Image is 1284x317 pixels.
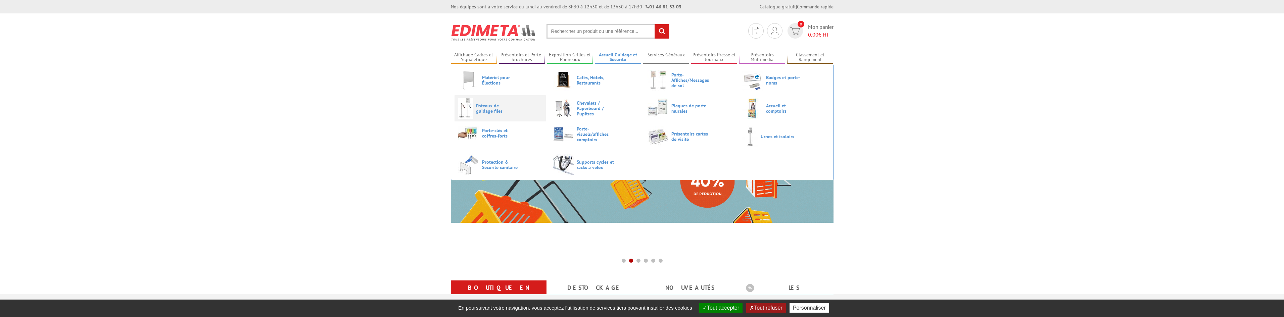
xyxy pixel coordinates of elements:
[476,103,516,114] span: Poteaux de guidage files
[766,75,806,86] span: Badges et porte-noms
[482,159,522,170] span: Protection & Sécurité sanitaire
[458,70,542,91] a: Matériel pour Élections
[451,52,497,63] a: Affichage Cadres et Signalétique
[650,282,730,294] a: nouveautés
[553,70,637,91] a: Cafés, Hôtels, Restaurants
[808,31,834,39] span: € HT
[459,282,538,306] a: Boutique en ligne
[648,98,668,119] img: Plaques de porte murales
[786,23,834,39] a: devis rapide 0 Mon panier 0,00€ HT
[451,20,536,45] img: Présentoir, panneau, stand - Edimeta - PLV, affichage, mobilier bureau, entreprise
[553,70,574,91] img: Cafés, Hôtels, Restaurants
[643,52,689,63] a: Services Généraux
[555,282,634,294] a: Destockage
[482,128,522,139] span: Porte-clés et coffres-forts
[798,21,804,28] span: 0
[742,126,758,147] img: Urnes et isoloirs
[577,100,617,116] span: Chevalets / Paperboard / Pupitres
[655,24,669,39] input: rechercher
[742,70,826,91] a: Badges et porte-noms
[482,75,522,86] span: Matériel pour Élections
[742,98,763,119] img: Accueil et comptoirs
[553,98,574,119] img: Chevalets / Paperboard / Pupitres
[699,303,743,313] button: Tout accepter
[771,27,778,35] img: devis rapide
[458,126,542,140] a: Porte-clés et coffres-forts
[760,3,834,10] div: |
[553,154,637,175] a: Supports cycles et racks à vélos
[648,98,731,119] a: Plaques de porte murales
[648,126,668,147] img: Présentoirs cartes de visite
[746,282,825,306] a: Les promotions
[648,126,731,147] a: Présentoirs cartes de visite
[458,126,479,140] img: Porte-clés et coffres-forts
[458,70,479,91] img: Matériel pour Élections
[499,52,545,63] a: Présentoirs et Porte-brochures
[451,3,681,10] div: Nos équipes sont à votre service du lundi au vendredi de 8h30 à 12h30 et de 13h30 à 17h30
[671,72,712,88] span: Porte-Affiches/Messages de sol
[553,126,574,142] img: Porte-visuels/affiches comptoirs
[458,154,542,175] a: Protection & Sécurité sanitaire
[577,159,617,170] span: Supports cycles et racks à vélos
[760,4,796,10] a: Catalogue gratuit
[671,103,712,114] span: Plaques de porte murales
[790,27,800,35] img: devis rapide
[577,75,617,86] span: Cafés, Hôtels, Restaurants
[808,31,818,38] span: 0,00
[746,303,786,313] button: Tout refuser
[595,52,641,63] a: Accueil Guidage et Sécurité
[753,27,759,35] img: devis rapide
[742,70,763,91] img: Badges et porte-noms
[746,282,830,295] b: Les promotions
[547,52,593,63] a: Exposition Grilles et Panneaux
[761,134,801,139] span: Urnes et isoloirs
[671,131,712,142] span: Présentoirs cartes de visite
[797,4,834,10] a: Commande rapide
[546,24,669,39] input: Rechercher un produit ou une référence...
[458,98,542,119] a: Poteaux de guidage files
[553,126,637,142] a: Porte-visuels/affiches comptoirs
[646,4,681,10] strong: 01 46 81 33 03
[648,70,731,91] a: Porte-Affiches/Messages de sol
[742,98,826,119] a: Accueil et comptoirs
[458,154,479,175] img: Protection & Sécurité sanitaire
[455,305,696,311] span: En poursuivant votre navigation, vous acceptez l'utilisation de services tiers pouvant installer ...
[648,70,668,91] img: Porte-Affiches/Messages de sol
[553,154,574,175] img: Supports cycles et racks à vélos
[790,303,829,313] button: Personnaliser (fenêtre modale)
[553,98,637,119] a: Chevalets / Paperboard / Pupitres
[742,126,826,147] a: Urnes et isoloirs
[691,52,737,63] a: Présentoirs Presse et Journaux
[577,126,617,142] span: Porte-visuels/affiches comptoirs
[458,98,473,119] img: Poteaux de guidage files
[766,103,806,114] span: Accueil et comptoirs
[808,23,834,39] span: Mon panier
[787,52,834,63] a: Classement et Rangement
[739,52,786,63] a: Présentoirs Multimédia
